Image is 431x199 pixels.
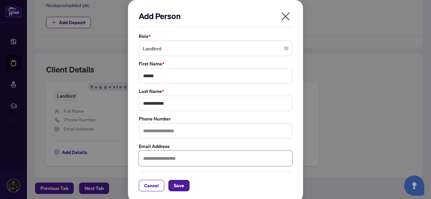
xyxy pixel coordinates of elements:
[143,42,288,55] span: Landlord
[174,180,184,191] span: Save
[139,33,292,40] label: Role
[404,176,424,196] button: Open asap
[139,60,292,67] label: First Name
[144,180,159,191] span: Cancel
[284,46,288,50] span: close-circle
[280,11,291,22] span: close
[139,115,292,122] label: Phone Number
[139,143,292,150] label: Email Address
[139,88,292,95] label: Last Name
[168,180,190,191] button: Save
[139,180,164,191] button: Cancel
[139,11,292,21] h2: Add Person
